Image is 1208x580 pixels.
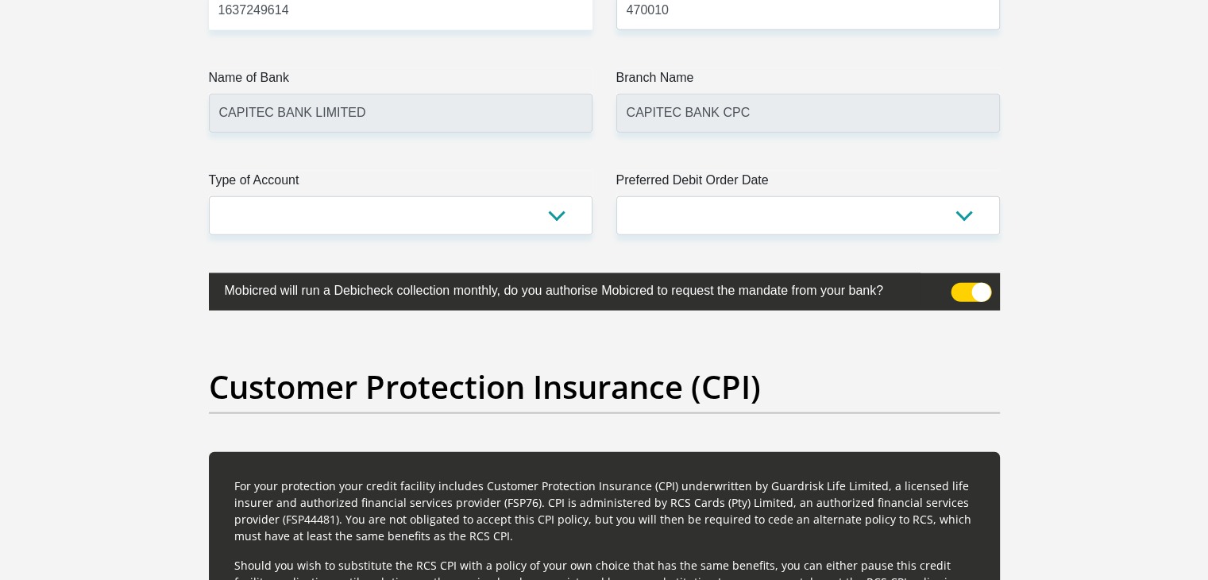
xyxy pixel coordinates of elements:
[209,273,920,304] label: Mobicred will run a Debicheck collection monthly, do you authorise Mobicred to request the mandat...
[209,171,592,196] label: Type of Account
[209,368,1000,406] h2: Customer Protection Insurance (CPI)
[209,94,592,133] input: Name of Bank
[616,94,1000,133] input: Branch Name
[234,478,975,544] p: For your protection your credit facility includes Customer Protection Insurance (CPI) underwritte...
[616,171,1000,196] label: Preferred Debit Order Date
[616,68,1000,94] label: Branch Name
[209,68,592,94] label: Name of Bank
